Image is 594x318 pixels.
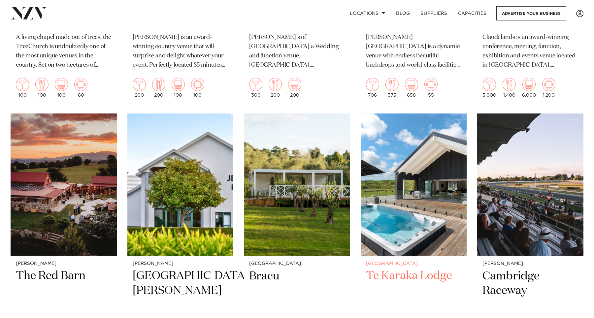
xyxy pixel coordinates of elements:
div: 55 [424,78,438,98]
a: Advertise your business [496,6,566,20]
h2: Bracu [249,269,345,313]
small: [GEOGRAPHIC_DATA] [366,261,462,266]
p: [PERSON_NAME]’s of [GEOGRAPHIC_DATA] a Wedding and function venue, [GEOGRAPHIC_DATA], [GEOGRAPHIC... [249,33,345,70]
img: dining.png [35,78,49,91]
small: [PERSON_NAME] [133,261,228,266]
div: 1,200 [542,78,555,98]
div: 100 [16,78,29,98]
div: 3,000 [482,78,496,98]
small: [PERSON_NAME] [482,261,578,266]
p: Claudelands is an award-winning conference, meeting, function, exhibition and events venue locate... [482,33,578,70]
p: A living chapel made out of trees, the TreeChurch is undoubtedly one of the most unique venues in... [16,33,112,70]
div: 706 [366,78,379,98]
img: cocktail.png [249,78,262,91]
div: 200 [133,78,146,98]
div: 60 [74,78,87,98]
div: 100 [191,78,204,98]
img: theatre.png [288,78,301,91]
h2: Cambridge Raceway [482,269,578,313]
h2: Te Karaka Lodge [366,269,462,313]
a: Locations [345,6,391,20]
img: nzv-logo.png [11,7,47,19]
img: theatre.png [172,78,185,91]
img: dining.png [269,78,282,91]
img: cocktail.png [133,78,146,91]
a: Capacities [453,6,492,20]
img: dining.png [385,78,399,91]
div: 100 [55,78,68,98]
h2: The Red Barn [16,269,112,313]
img: dining.png [503,78,516,91]
a: SUPPLIERS [415,6,452,20]
div: 100 [172,78,185,98]
img: theatre.png [405,78,418,91]
img: theatre.png [522,78,536,91]
img: theatre.png [55,78,68,91]
img: cocktail.png [483,78,496,91]
img: meeting.png [191,78,204,91]
img: dining.png [152,78,165,91]
img: meeting.png [74,78,87,91]
div: 1,400 [503,78,516,98]
img: cocktail.png [16,78,29,91]
div: 200 [152,78,165,98]
p: [PERSON_NAME] is an award-winning country venue that will surprise and delight whatever your even... [133,33,228,70]
small: [GEOGRAPHIC_DATA] [249,261,345,266]
p: [PERSON_NAME][GEOGRAPHIC_DATA] is a dynamic venue with endless beautiful backdrops and world-clas... [366,33,462,70]
img: meeting.png [424,78,438,91]
img: cocktail.png [366,78,379,91]
div: 300 [249,78,262,98]
div: 6,000 [522,78,536,98]
a: BLOG [391,6,415,20]
div: 658 [405,78,418,98]
small: [PERSON_NAME] [16,261,112,266]
div: 200 [269,78,282,98]
div: 100 [35,78,49,98]
img: meeting.png [542,78,555,91]
div: 375 [385,78,399,98]
h2: [GEOGRAPHIC_DATA][PERSON_NAME] [133,269,228,313]
div: 200 [288,78,301,98]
